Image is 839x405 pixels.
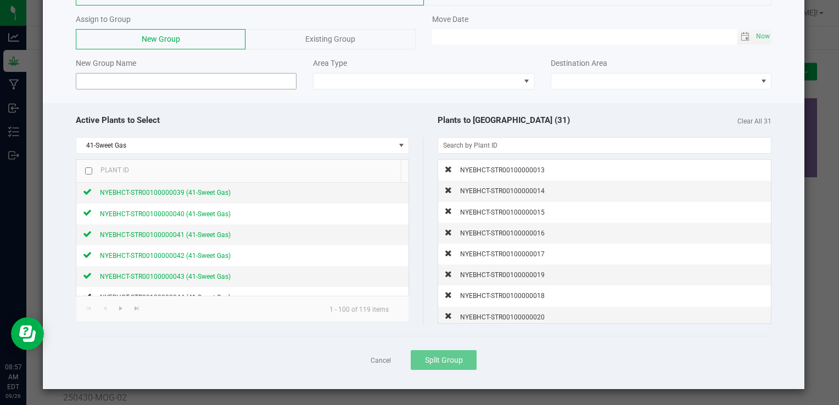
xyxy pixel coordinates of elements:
span: Move Date [432,15,468,24]
iframe: Resource center [11,317,44,350]
span: Assign to Group [76,15,131,24]
span: Existing Group [305,35,355,43]
kendo-pager-info: 1 - 100 of 119 items [321,301,398,317]
button: Split Group [411,350,477,370]
span: NYEBHCT-STR00100000018 [460,292,545,300]
span: Clear All 31 [737,114,771,126]
span: Plants to [GEOGRAPHIC_DATA] (31) [438,115,570,125]
span: select [753,29,771,44]
span: NYEBHCT-STR00100000016 [460,229,545,237]
span: NYEBHCT-STR00100000015 [460,209,545,216]
span: Set Current date [753,29,772,44]
input: NO DATA FOUND [438,138,771,153]
span: Toggle calendar [737,29,753,44]
span: NYEBHCT-STR00100000013 [460,166,545,174]
span: Active Plants to Select [76,115,160,125]
span: NYEBHCT-STR00100000014 [460,187,545,195]
span: Go to the last page [132,304,141,313]
span: NYEBHCT-STR00100000043 (41-Sweet Gas) [100,273,231,280]
span: NYEBHCT-STR00100000042 (41-Sweet Gas) [100,252,231,260]
span: NYEBHCT-STR00100000041 (41-Sweet Gas) [100,231,231,239]
a: Cancel [371,356,391,365]
span: New Group [142,35,180,43]
span: NYEBHCT-STR00100000044 (41-Sweet Gas) [100,294,231,301]
span: NYEBHCT-STR00100000039 (41-Sweet Gas) [100,189,231,196]
span: 41-Sweet Gas [76,138,394,153]
span: NYEBHCT-STR00100000019 [460,271,545,279]
span: New Group Name [76,59,136,67]
span: NYEBHCT-STR00100000017 [460,250,545,258]
span: Go to the next page [116,304,125,313]
span: Split Group [425,356,463,364]
span: Area Type [313,59,347,67]
span: Destination Area [551,59,607,67]
span: NYEBHCT-STR00100000020 [460,313,545,321]
span: Plant ID [100,166,129,174]
span: NYEBHCT-STR00100000040 (41-Sweet Gas) [100,210,231,218]
a: Go to the last page [129,301,145,316]
a: Go to the next page [113,301,128,316]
